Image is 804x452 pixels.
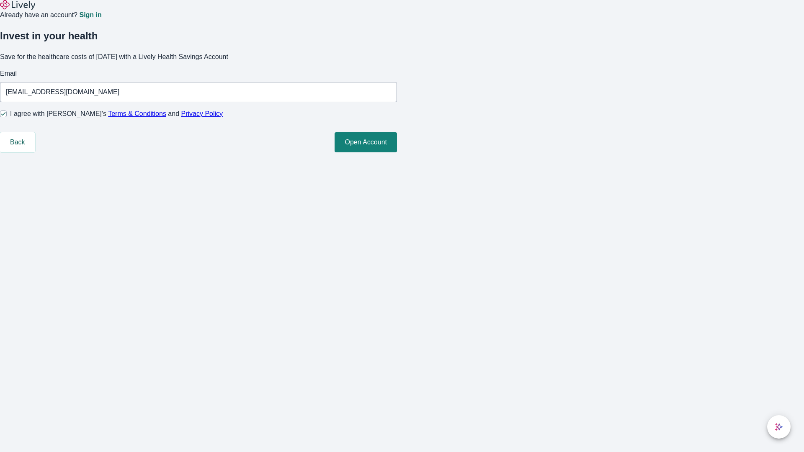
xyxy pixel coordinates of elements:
span: I agree with [PERSON_NAME]’s and [10,109,223,119]
a: Privacy Policy [181,110,223,117]
a: Terms & Conditions [108,110,166,117]
a: Sign in [79,12,101,18]
button: Open Account [335,132,397,152]
button: chat [767,415,791,439]
svg: Lively AI Assistant [775,423,783,431]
